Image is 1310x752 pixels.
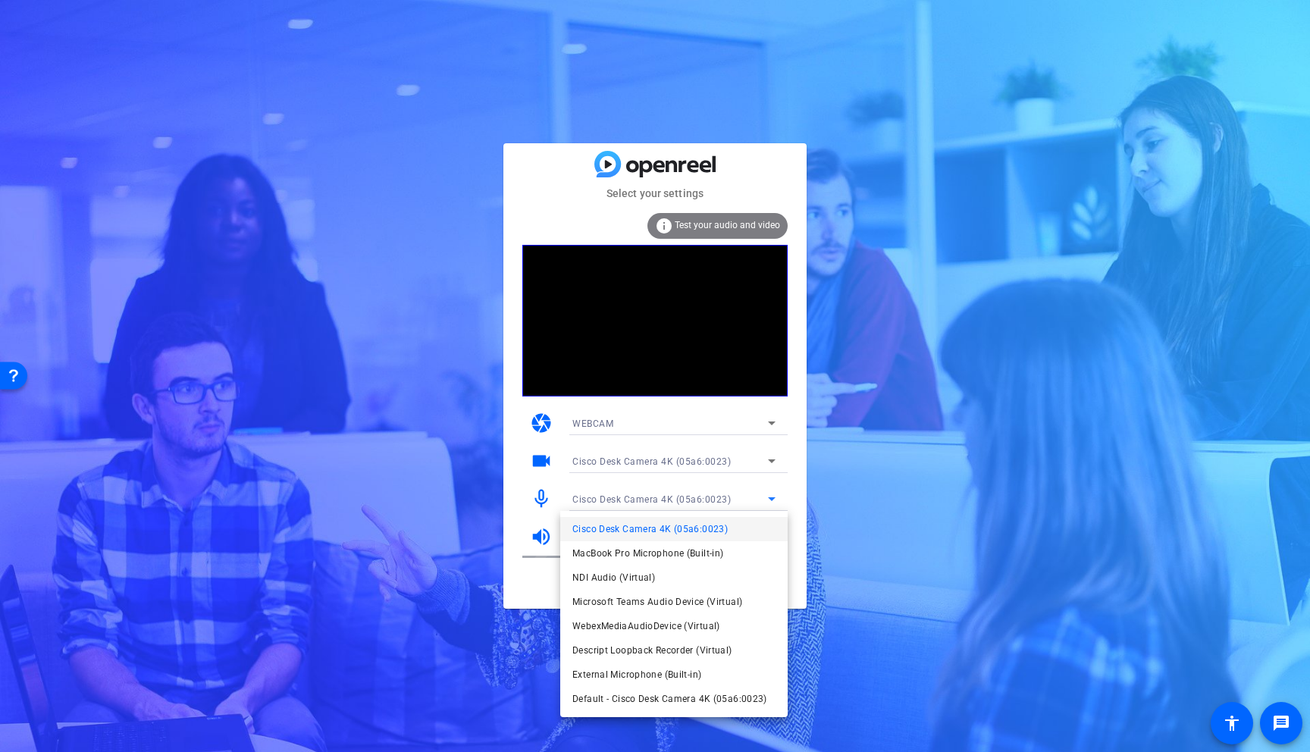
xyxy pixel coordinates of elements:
span: NDI Audio (Virtual) [572,569,655,587]
span: MacBook Pro Microphone (Built-in) [572,544,723,562]
span: Default - Cisco Desk Camera 4K (05a6:0023) [572,690,767,708]
span: Cisco Desk Camera 4K (05a6:0023) [572,520,728,538]
span: WebexMediaAudioDevice (Virtual) [572,617,720,635]
span: Descript Loopback Recorder (Virtual) [572,641,732,660]
span: Microsoft Teams Audio Device (Virtual) [572,593,742,611]
span: External Microphone (Built-in) [572,666,701,684]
